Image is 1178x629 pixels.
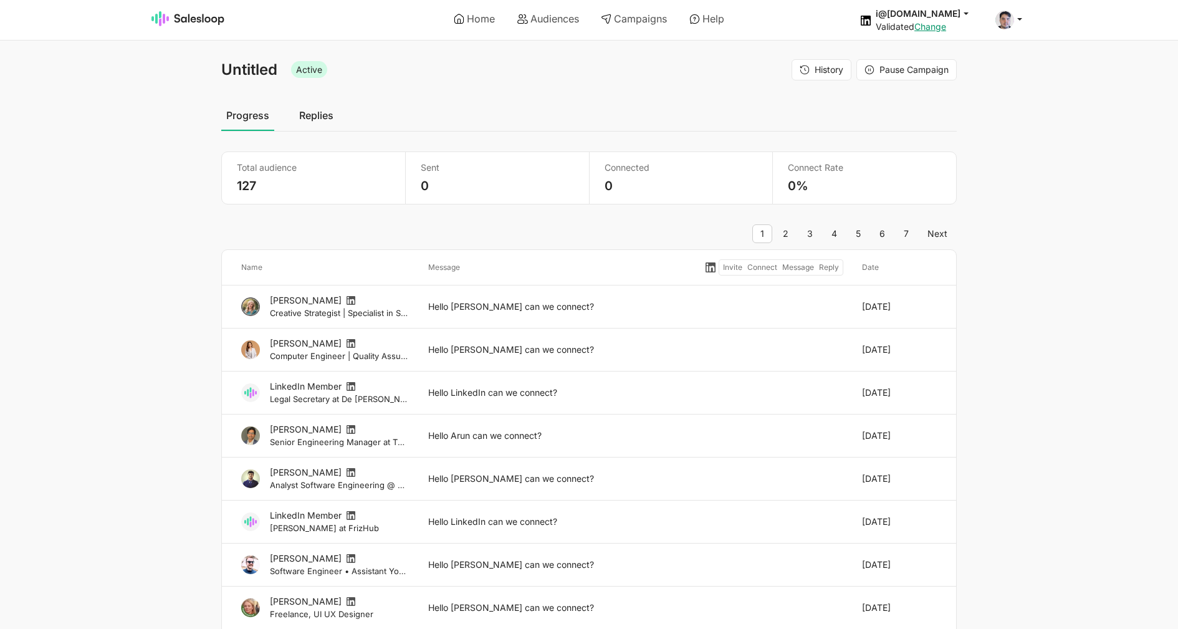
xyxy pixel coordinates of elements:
a: [PERSON_NAME] [270,467,342,478]
p: Connected [605,162,758,173]
p: 0% [788,178,941,194]
small: Creative Strategist | Specialist in Strategic Planning & High-Impact Solutions | Driving Team Suc... [270,307,408,319]
a: Home [445,8,504,29]
a: Audiences [509,8,588,29]
div: Name [231,259,418,276]
a: Next [919,224,955,243]
a: [PERSON_NAME] [270,424,342,435]
p: Total audience [237,162,390,173]
a: 4 [823,224,845,243]
div: Message [780,261,816,274]
div: Hello [PERSON_NAME] can we connect? [418,295,702,319]
a: 6 [871,224,893,243]
a: Progress [221,100,274,131]
span: LinkedIn Member [270,510,342,521]
div: Validated [876,21,980,32]
a: 3 [799,224,821,243]
a: Help [681,8,733,29]
div: [DATE] [852,596,947,620]
small: Computer Engineer | Quality Assurance Tester [270,350,408,362]
img: Salesloop [151,11,225,26]
div: Message [418,259,702,276]
div: [DATE] [852,295,947,319]
a: Pause Campaign [856,59,957,80]
div: Connect [745,261,780,274]
p: 0 [421,178,574,194]
a: 7 [896,224,917,243]
div: Hello LinkedIn can we connect? [418,381,702,405]
div: [DATE] [852,510,947,534]
a: 5 [848,224,869,243]
small: Analyst Software Engineering @ WTW || IT'25 @ JGEC [270,479,408,491]
a: [PERSON_NAME] [270,553,342,564]
a: Change [914,21,946,32]
div: Invite [721,261,745,274]
a: Campaigns [592,8,676,29]
a: [PERSON_NAME] [270,596,342,607]
a: [PERSON_NAME] [270,338,342,348]
p: Connect Rate [788,162,941,173]
div: [DATE] [852,338,947,362]
button: History [792,59,851,80]
div: Reply [816,261,841,274]
span: Active [291,61,327,79]
div: Date [852,259,947,276]
div: [DATE] [852,553,947,577]
p: 0 [605,178,758,194]
div: Hello [PERSON_NAME] can we connect? [418,596,702,620]
small: [PERSON_NAME] at FrizHub [270,522,408,534]
small: Freelance, UI UX Designer [270,608,408,620]
div: [DATE] [852,381,947,405]
div: Hello Arun can we connect? [418,424,702,448]
span: 1 [752,224,772,243]
div: [DATE] [852,467,947,491]
span: Untitled [221,60,277,79]
div: Hello [PERSON_NAME] can we connect? [418,553,702,577]
span: Pause Campaign [879,64,949,75]
span: LinkedIn Member [270,381,342,391]
small: Legal Secretary at De [PERSON_NAME] [270,393,408,405]
span: History [815,64,843,75]
div: Hello [PERSON_NAME] can we connect? [418,338,702,362]
a: 2 [775,224,797,243]
a: [PERSON_NAME] [270,295,342,305]
div: Hello LinkedIn can we connect? [418,510,702,534]
small: Software Engineer • Assistant Youth Soccer Coach • Firm Handshaker • [PERSON_NAME] & Confidant [270,565,408,577]
small: Senior Engineering Manager at The [US_STATE] Times [270,436,408,448]
p: 127 [237,178,390,194]
p: Sent [421,162,574,173]
div: [DATE] [852,424,947,448]
div: Hello [PERSON_NAME] can we connect? [418,467,702,491]
button: i@[DOMAIN_NAME] [876,7,980,19]
a: Replies [294,100,338,131]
